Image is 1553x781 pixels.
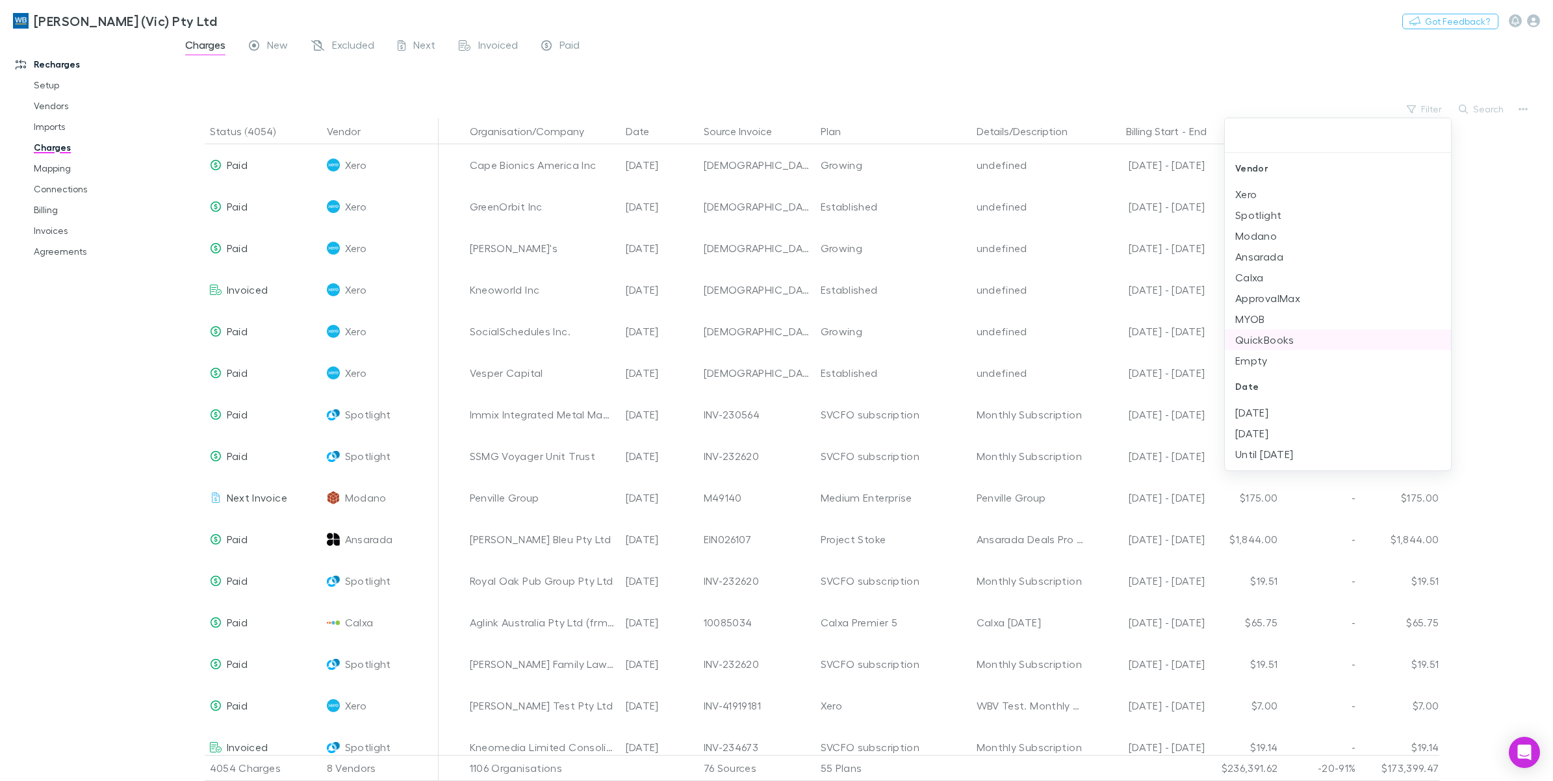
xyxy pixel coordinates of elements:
[1225,205,1451,225] li: Spotlight
[1225,184,1451,205] li: Xero
[1225,267,1451,288] li: Calxa
[1225,423,1451,444] li: [DATE]
[1225,225,1451,246] li: Modano
[1225,402,1451,423] li: [DATE]
[1225,371,1451,402] div: Date
[1225,153,1451,184] div: Vendor
[1225,309,1451,329] li: MYOB
[1509,737,1540,768] div: Open Intercom Messenger
[1225,288,1451,309] li: ApprovalMax
[1225,444,1451,465] li: Until [DATE]
[1225,246,1451,267] li: Ansarada
[1225,329,1451,350] li: QuickBooks
[1225,465,1451,496] div: Discount
[1225,350,1451,371] li: Empty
